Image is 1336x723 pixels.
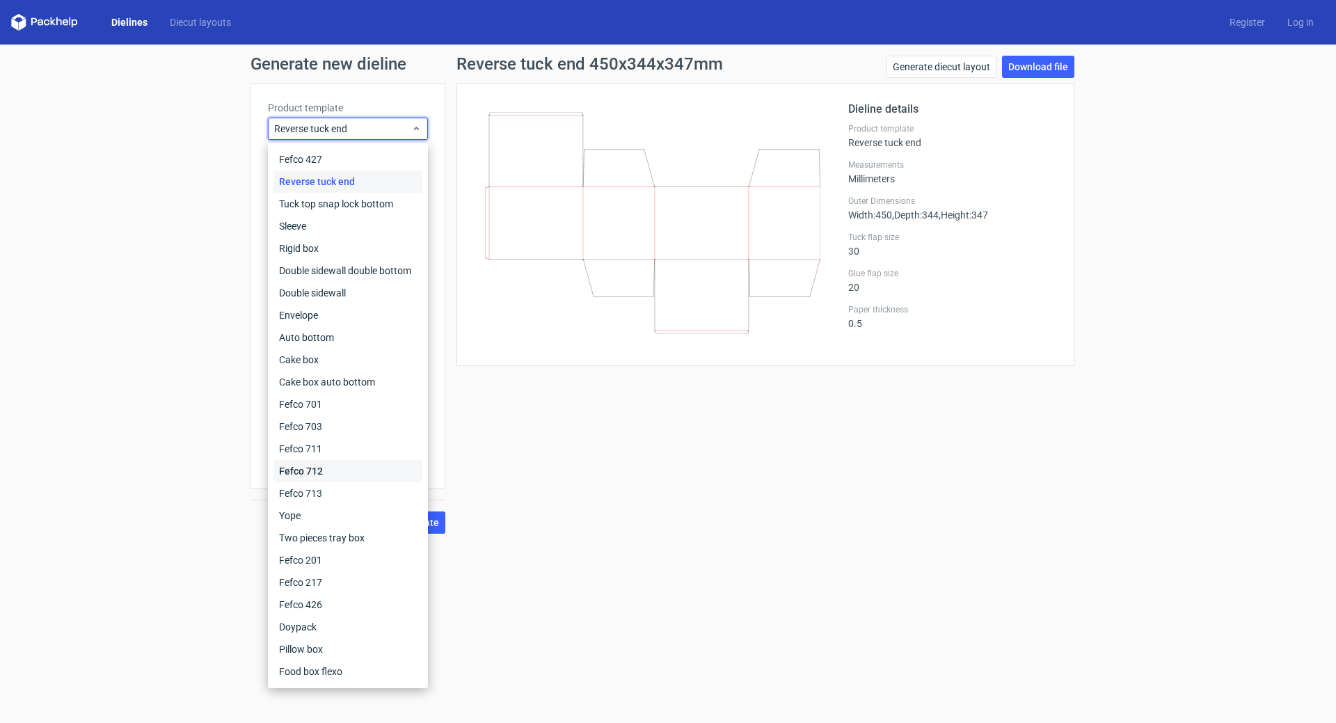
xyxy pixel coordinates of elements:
[273,527,422,549] div: Two pieces tray box
[456,56,723,72] h1: Reverse tuck end 450x344x347mm
[886,56,996,78] a: Generate diecut layout
[848,268,1057,293] div: 20
[100,15,159,29] a: Dielines
[273,504,422,527] div: Yope
[273,415,422,438] div: Fefco 703
[273,326,422,349] div: Auto bottom
[273,148,422,170] div: Fefco 427
[1276,15,1325,29] a: Log in
[274,122,411,136] span: Reverse tuck end
[848,123,1057,148] div: Reverse tuck end
[273,549,422,571] div: Fefco 201
[273,616,422,638] div: Doypack
[250,56,1085,72] h1: Generate new dieline
[848,232,1057,243] label: Tuck flap size
[273,170,422,193] div: Reverse tuck end
[273,438,422,460] div: Fefco 711
[273,638,422,660] div: Pillow box
[892,209,939,221] span: , Depth : 344
[273,237,422,260] div: Rigid box
[159,15,242,29] a: Diecut layouts
[273,393,422,415] div: Fefco 701
[273,304,422,326] div: Envelope
[1002,56,1074,78] a: Download file
[273,594,422,616] div: Fefco 426
[273,460,422,482] div: Fefco 712
[273,349,422,371] div: Cake box
[273,282,422,304] div: Double sidewall
[848,268,1057,279] label: Glue flap size
[848,123,1057,134] label: Product template
[1218,15,1276,29] a: Register
[273,371,422,393] div: Cake box auto bottom
[268,101,428,115] label: Product template
[848,159,1057,184] div: Millimeters
[273,260,422,282] div: Double sidewall double bottom
[848,209,892,221] span: Width : 450
[848,101,1057,118] h2: Dieline details
[848,159,1057,170] label: Measurements
[848,304,1057,329] div: 0.5
[273,215,422,237] div: Sleeve
[848,196,1057,207] label: Outer Dimensions
[848,232,1057,257] div: 30
[273,571,422,594] div: Fefco 217
[848,304,1057,315] label: Paper thickness
[273,482,422,504] div: Fefco 713
[939,209,988,221] span: , Height : 347
[273,193,422,215] div: Tuck top snap lock bottom
[273,660,422,683] div: Food box flexo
